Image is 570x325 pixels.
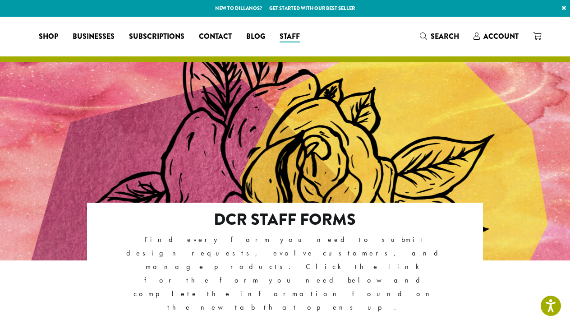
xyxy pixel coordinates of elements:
span: Contact [199,31,232,42]
span: Businesses [73,31,115,42]
span: Subscriptions [129,31,184,42]
a: Get started with our best seller [269,5,355,12]
span: Search [431,31,459,42]
span: Account [483,31,519,42]
a: Staff [272,29,307,44]
p: Find every form you need to submit design requests, evolve customers, and manage products. Click ... [126,233,444,314]
a: Search [413,29,466,44]
span: Shop [39,31,58,42]
span: Blog [246,31,265,42]
span: Staff [280,31,300,42]
a: Shop [32,29,65,44]
h2: DCR Staff Forms [126,210,444,229]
